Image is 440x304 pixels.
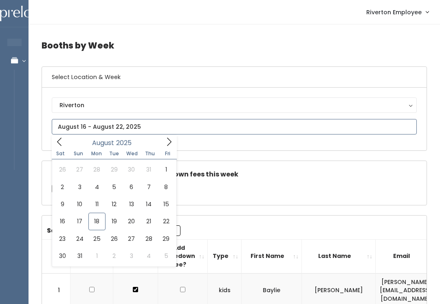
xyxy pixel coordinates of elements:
span: September 1, 2025 [88,247,106,264]
span: August 31, 2025 [71,247,88,264]
th: First Name: activate to sort column ascending [242,239,302,273]
label: Search: [47,225,180,236]
span: July 28, 2025 [88,161,106,178]
th: Email: activate to sort column ascending [376,239,436,273]
span: August 6, 2025 [123,178,140,196]
span: August 24, 2025 [71,230,88,247]
span: July 30, 2025 [123,161,140,178]
span: August 23, 2025 [54,230,71,247]
span: August 26, 2025 [106,230,123,247]
th: Add Takedown Fee?: activate to sort column ascending [158,239,208,273]
button: Riverton [52,97,417,113]
span: August 17, 2025 [71,213,88,230]
span: August 2, 2025 [54,178,71,196]
h4: Booths by Week [42,34,427,57]
div: Riverton [59,101,409,110]
span: July 29, 2025 [106,161,123,178]
span: August 15, 2025 [157,196,174,213]
span: August 25, 2025 [88,230,106,247]
span: August 11, 2025 [88,196,106,213]
span: August 9, 2025 [54,196,71,213]
th: Type: activate to sort column ascending [208,239,242,273]
span: Riverton Employee [366,8,422,17]
span: Wed [123,151,141,156]
h6: Select Location & Week [42,67,427,88]
span: August 4, 2025 [88,178,106,196]
input: August 16 - August 22, 2025 [52,119,417,134]
span: August 5, 2025 [106,178,123,196]
span: Sun [70,151,88,156]
span: August 27, 2025 [123,230,140,247]
span: September 5, 2025 [157,247,174,264]
span: July 26, 2025 [54,161,71,178]
span: August 16, 2025 [54,213,71,230]
span: August 18, 2025 [88,213,106,230]
span: Thu [141,151,159,156]
span: September 4, 2025 [140,247,157,264]
span: Sat [52,151,70,156]
span: August 12, 2025 [106,196,123,213]
input: Year [114,138,139,148]
span: August 19, 2025 [106,213,123,230]
span: Mon [88,151,106,156]
span: August 1, 2025 [157,161,174,178]
span: August 20, 2025 [123,213,140,230]
a: Riverton Employee [358,3,437,21]
span: August 8, 2025 [157,178,174,196]
span: July 27, 2025 [71,161,88,178]
span: August 13, 2025 [123,196,140,213]
th: #: activate to sort column descending [42,239,70,273]
span: July 31, 2025 [140,161,157,178]
span: August 7, 2025 [140,178,157,196]
span: September 2, 2025 [106,247,123,264]
span: August 30, 2025 [54,247,71,264]
span: August 14, 2025 [140,196,157,213]
span: August [92,140,114,146]
span: August 3, 2025 [71,178,88,196]
span: August 10, 2025 [71,196,88,213]
span: August 28, 2025 [140,230,157,247]
span: August 22, 2025 [157,213,174,230]
span: August 29, 2025 [157,230,174,247]
span: Fri [159,151,177,156]
span: August 21, 2025 [140,213,157,230]
th: Last Name: activate to sort column ascending [302,239,376,273]
span: September 3, 2025 [123,247,140,264]
h5: Check this box if there are no takedown fees this week [52,171,417,178]
span: Tue [105,151,123,156]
